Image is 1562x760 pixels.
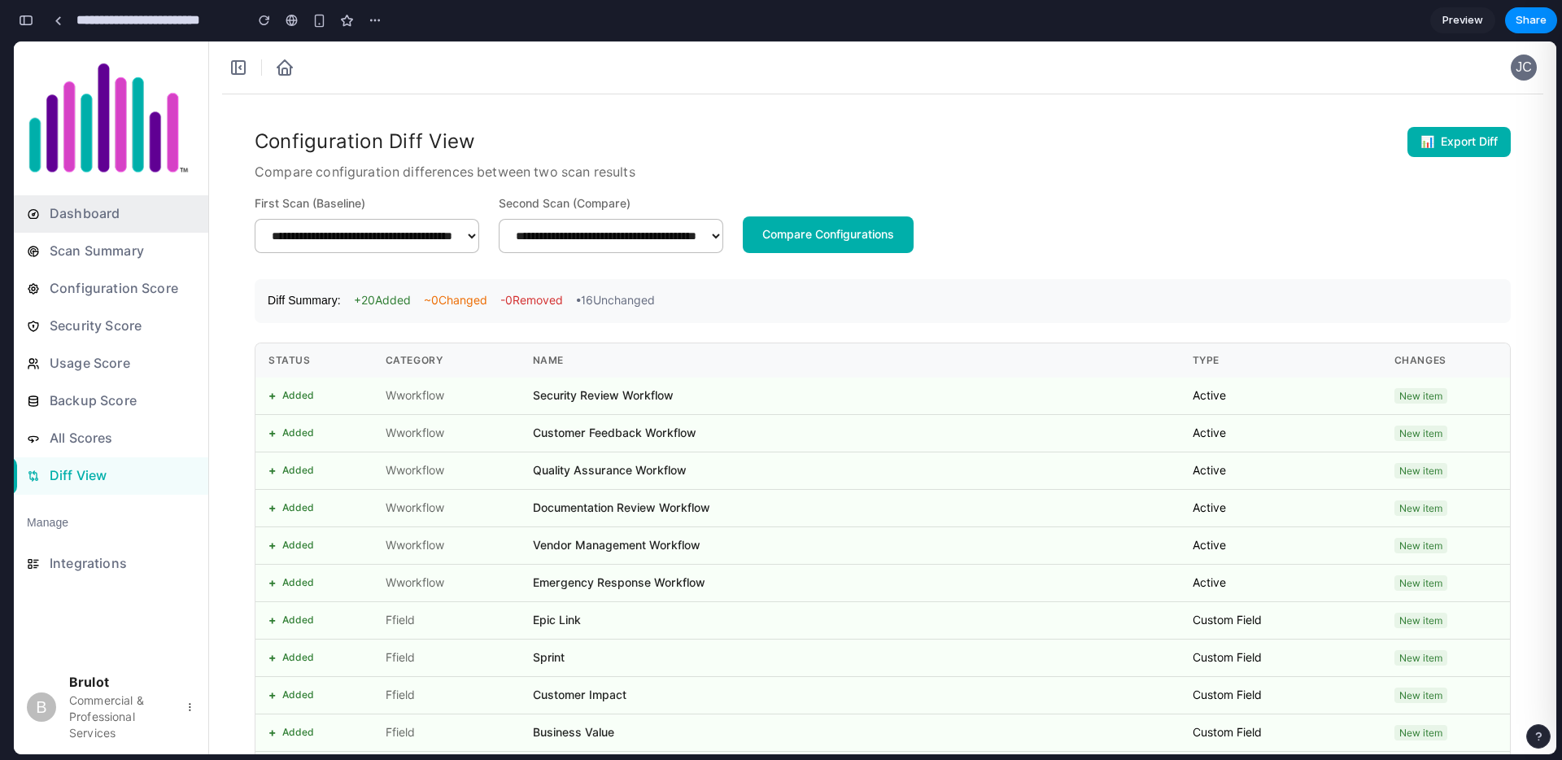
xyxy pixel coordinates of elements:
span: All Scores [33,384,181,410]
td: Wworkflow [359,448,506,485]
span: New item [1381,534,1433,549]
span: + [255,608,262,625]
span: Added [268,684,300,698]
td: Ffield [359,672,506,710]
td: Active [1166,410,1368,448]
div: B [13,651,42,680]
span: + 20 Added [340,251,397,268]
span: Backup Score [33,347,181,373]
td: Wworkflow [359,522,506,560]
p: Commercial & Professional Services [55,651,158,700]
span: Added [268,496,300,511]
td: Custom Field [1166,560,1368,597]
span: New item [1381,571,1433,587]
span: + [255,683,262,700]
th: Changes [1368,302,1496,336]
td: Epic Link [506,560,1166,597]
td: Sscreen [359,710,506,747]
span: New item [1381,347,1433,362]
td: Emergency Response Workflow [506,522,1166,560]
td: Business Value [506,672,1166,710]
span: Configuration Score [33,234,181,260]
a: Preview [1430,7,1495,33]
span: New item [1381,459,1433,474]
button: 📊Export Diff [1394,85,1497,116]
h6: Manage [13,473,55,491]
td: Documentation Review Workflow [506,448,1166,485]
span: Dashboard [33,159,181,186]
span: + [255,570,262,587]
span: 📊 [1407,92,1420,109]
td: Ffield [359,597,506,635]
td: Ffield [359,560,506,597]
p: Brulot [55,631,153,651]
img: Solcoro Logo [13,20,176,134]
label: First Scan (Baseline) [241,154,465,171]
span: - 0 Removed [486,251,549,268]
td: Wworkflow [359,485,506,522]
td: Quality Assurance Workflow [506,410,1166,448]
td: Active [1166,373,1368,410]
span: Added [268,384,300,399]
span: Diff View [33,421,181,448]
td: Active [1166,522,1368,560]
th: Category [359,302,506,336]
span: Added [268,646,300,661]
span: New item [1381,646,1433,662]
td: Customer Impact [506,635,1166,672]
h5: Configuration Diff View [241,85,622,115]
button: Compare Configurations [729,175,900,212]
label: Second Scan (Compare) [485,154,709,171]
td: Active [1166,336,1368,373]
td: Wworkflow [359,373,506,410]
th: Name [506,302,1166,336]
span: Added [268,571,300,586]
td: Wworkflow [359,336,506,373]
span: + [255,496,262,513]
span: Added [268,459,300,474]
span: New item [1381,609,1433,624]
td: Security Review Workflow [506,336,1166,373]
span: ~ 0 Changed [410,251,473,268]
span: Usage Score [33,309,181,335]
th: Type [1166,302,1368,336]
span: New item [1381,684,1433,699]
span: Added [268,421,300,436]
td: Customer Feedback Workflow [506,373,1166,410]
td: Custom Field [1166,635,1368,672]
button: JC [1497,13,1523,39]
span: New item [1381,421,1433,437]
td: Wworkflow [359,410,506,448]
td: Active [1166,448,1368,485]
td: Custom Field [1166,672,1368,710]
td: Custom Screen [1166,710,1368,747]
span: Added [268,347,300,361]
td: Active [1166,485,1368,522]
span: New item [1381,384,1433,400]
p: Compare configuration differences between two scan results [241,121,622,141]
span: + [255,533,262,550]
span: Share [1516,12,1547,28]
span: + [255,421,262,438]
h6: Diff Summary: [254,251,327,269]
span: Added [268,534,300,548]
span: Preview [1442,12,1483,28]
td: Custom Field [1166,597,1368,635]
td: Feature Request Screen [506,710,1166,747]
button: Share [1505,7,1557,33]
td: Ffield [359,635,506,672]
th: Status [242,302,359,336]
span: • 16 Unchanged [562,251,641,268]
span: + [255,458,262,475]
span: New item [1381,496,1433,512]
td: Sprint [506,597,1166,635]
span: Security Score [33,272,181,298]
span: + [255,383,262,400]
span: Scan Summary [33,197,181,223]
span: + [255,346,262,363]
span: Added [268,609,300,623]
span: + [255,645,262,662]
td: Vendor Management Workflow [506,485,1166,522]
span: Integrations [33,509,181,535]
